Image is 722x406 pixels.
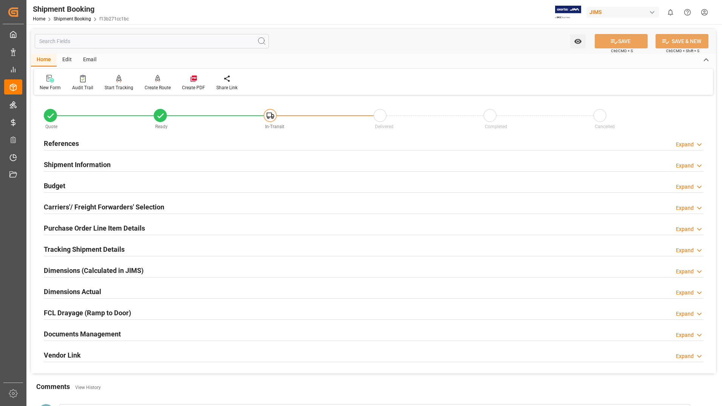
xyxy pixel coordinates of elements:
[595,34,648,48] button: SAVE
[44,223,145,233] h2: Purchase Order Line Item Details
[676,268,694,276] div: Expand
[105,84,133,91] div: Start Tracking
[44,265,143,276] h2: Dimensions (Calculated in JIMS)
[44,202,164,212] h2: Carriers'/ Freight Forwarders' Selection
[676,331,694,339] div: Expand
[31,54,57,67] div: Home
[33,16,45,22] a: Home
[676,141,694,149] div: Expand
[676,246,694,254] div: Expand
[611,48,633,54] span: Ctrl/CMD + S
[662,4,679,21] button: show 0 new notifications
[570,34,586,48] button: open menu
[676,310,694,318] div: Expand
[676,183,694,191] div: Expand
[155,124,168,129] span: Ready
[44,138,79,149] h2: References
[555,6,581,19] img: Exertis%20JAM%20-%20Email%20Logo.jpg_1722504956.jpg
[77,54,102,67] div: Email
[75,385,101,390] a: View History
[54,16,91,22] a: Shipment Booking
[44,350,81,360] h2: Vendor Link
[45,124,57,129] span: Quote
[145,84,171,91] div: Create Route
[676,204,694,212] div: Expand
[44,244,125,254] h2: Tracking Shipment Details
[676,289,694,297] div: Expand
[182,84,205,91] div: Create PDF
[35,34,269,48] input: Search Fields
[676,162,694,170] div: Expand
[676,352,694,360] div: Expand
[375,124,393,129] span: Delivered
[216,84,238,91] div: Share Link
[44,160,111,170] h2: Shipment Information
[44,287,101,297] h2: Dimensions Actual
[656,34,708,48] button: SAVE & NEW
[485,124,507,129] span: Completed
[33,3,129,15] div: Shipment Booking
[666,48,699,54] span: Ctrl/CMD + Shift + S
[679,4,696,21] button: Help Center
[265,124,284,129] span: In-Transit
[44,308,131,318] h2: FCL Drayage (Ramp to Door)
[586,7,659,18] div: JIMS
[586,5,662,19] button: JIMS
[57,54,77,67] div: Edit
[44,329,121,339] h2: Documents Management
[40,84,61,91] div: New Form
[72,84,93,91] div: Audit Trail
[44,181,65,191] h2: Budget
[36,381,70,392] h2: Comments
[595,124,615,129] span: Cancelled
[676,225,694,233] div: Expand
